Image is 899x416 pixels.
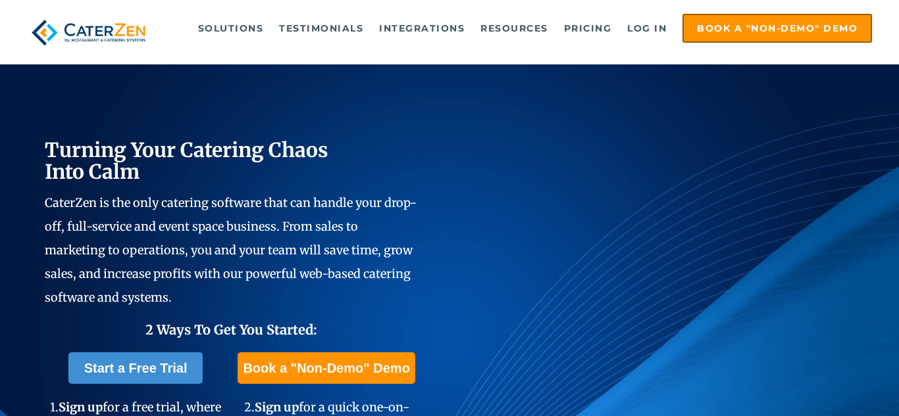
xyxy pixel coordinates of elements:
[272,15,370,41] a: Testimonials
[59,400,103,415] span: Sign up
[192,15,270,41] a: Solutions
[782,365,885,402] iframe: Help widget launcher
[557,15,619,41] a: Pricing
[255,400,299,415] span: Sign up
[68,352,203,384] a: Start a Free Trial
[682,14,872,43] a: Book a "Non-Demo" Demo
[372,15,471,41] a: Integrations
[474,15,555,41] a: Resources
[171,14,872,43] div: Navigation Menu
[45,195,417,305] span: CaterZen is the only catering software that can handle your drop-off, full-service and event spac...
[145,321,317,338] span: 2 Ways To Get You Started:
[238,352,415,384] a: Book a "Non-Demo" Demo
[27,14,150,51] img: caterzen
[621,15,673,41] a: Log in
[45,137,328,184] span: Turning Your Catering Chaos Into Calm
